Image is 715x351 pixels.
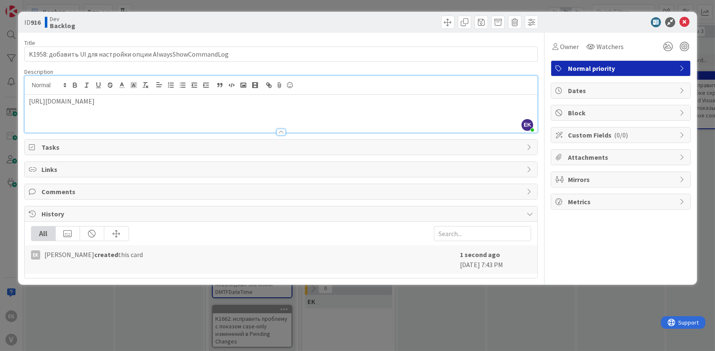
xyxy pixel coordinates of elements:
span: Block [568,108,675,118]
span: Dates [568,86,675,96]
span: Comments [41,187,523,197]
span: [PERSON_NAME] this card [44,250,143,260]
span: Metrics [568,197,675,207]
input: Search... [434,226,531,241]
span: Custom Fields [568,130,675,140]
div: All [31,226,56,241]
div: [DATE] 7:43 PM [460,250,531,270]
span: Attachments [568,152,675,162]
span: EK [521,119,533,131]
p: [URL][DOMAIN_NAME] [29,96,534,106]
div: EK [31,250,40,260]
span: Description [24,68,53,75]
span: Mirrors [568,174,675,185]
span: History [41,209,523,219]
span: Tasks [41,142,523,152]
b: 916 [31,18,41,26]
span: Owner [560,42,579,52]
span: Links [41,164,523,174]
span: Support [18,1,38,11]
span: ( 0/0 ) [614,131,628,139]
input: type card name here... [24,47,538,62]
b: created [94,250,118,259]
span: ID [24,17,41,27]
b: 1 second ago [460,250,500,259]
span: Watchers [596,42,624,52]
span: Dev [50,16,75,22]
span: Normal priority [568,63,675,73]
label: Title [24,39,35,47]
b: Backlog [50,22,75,29]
